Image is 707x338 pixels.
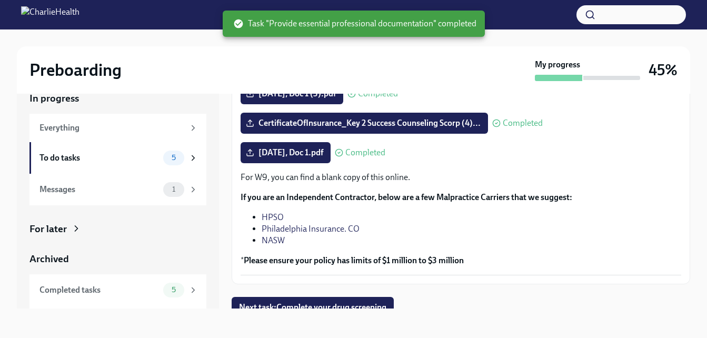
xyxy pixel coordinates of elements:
[262,235,285,245] a: NASW
[29,92,206,105] a: In progress
[39,152,159,164] div: To do tasks
[535,59,580,71] strong: My progress
[358,90,398,98] span: Completed
[262,212,284,222] a: HPSO
[248,147,323,158] span: [DATE], Doc 1.pdf
[29,222,67,236] div: For later
[241,192,572,202] strong: If you are an Independent Contractor, below are a few Malpractice Carriers that we suggest:
[39,122,184,134] div: Everything
[29,174,206,205] a: Messages1
[241,142,331,163] label: [DATE], Doc 1.pdf
[241,83,343,104] label: [DATE], Doc 1 (3).pdf
[39,284,159,296] div: Completed tasks
[248,88,336,99] span: [DATE], Doc 1 (3).pdf
[29,252,206,266] a: Archived
[232,297,394,318] button: Next task:Complete your drug screening
[29,222,206,236] a: For later
[233,18,476,29] span: Task "Provide essential professional documentation" completed
[649,61,678,79] h3: 45%
[248,118,481,128] span: CertificateOfInsurance_Key 2 Success Counseling Scorp (4)...
[165,286,182,294] span: 5
[244,255,464,265] strong: Please ensure your policy has limits of $1 million to $3 million
[241,172,681,183] p: For W9, you can find a blank copy of this online.
[241,113,488,134] label: CertificateOfInsurance_Key 2 Success Counseling Scorp (4)...
[29,274,206,306] a: Completed tasks5
[345,148,385,157] span: Completed
[39,184,159,195] div: Messages
[21,6,79,23] img: CharlieHealth
[29,114,206,142] a: Everything
[503,119,543,127] span: Completed
[29,142,206,174] a: To do tasks5
[166,185,182,193] span: 1
[29,59,122,81] h2: Preboarding
[165,154,182,162] span: 5
[239,302,386,313] span: Next task : Complete your drug screening
[262,224,360,234] a: Philadelphia Insurance. CO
